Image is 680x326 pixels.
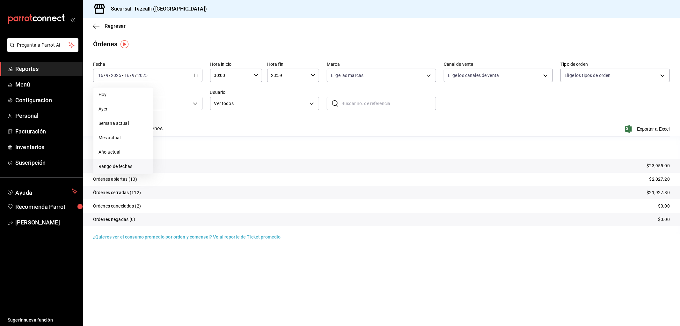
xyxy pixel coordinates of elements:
[15,80,77,89] span: Menú
[124,73,130,78] input: --
[649,176,670,183] p: $2,027.20
[93,216,135,223] p: Órdenes negadas (0)
[70,17,75,22] button: open_drawer_menu
[658,216,670,223] p: $0.00
[132,73,135,78] input: --
[4,46,78,53] a: Pregunta a Parrot AI
[99,91,148,98] span: Hoy
[93,62,202,67] label: Fecha
[327,62,436,67] label: Marca
[105,23,126,29] span: Regresar
[565,72,611,79] span: Elige los tipos de orden
[15,202,77,211] span: Recomienda Parrot
[15,111,77,120] span: Personal
[626,125,670,133] button: Exportar a Excel
[331,72,363,79] span: Elige las marcas
[15,188,69,195] span: Ayuda
[106,73,109,78] input: --
[8,317,77,323] span: Sugerir nueva función
[121,40,128,48] img: Tooltip marker
[122,73,123,78] span: -
[106,5,207,13] h3: Sucursal: Tezcalli ([GEOGRAPHIC_DATA])
[93,23,126,29] button: Regresar
[99,134,148,141] span: Mes actual
[15,64,77,73] span: Reportes
[210,62,262,67] label: Hora inicio
[15,143,77,151] span: Inventarios
[341,97,436,110] input: Buscar no. de referencia
[214,100,308,107] span: Ver todos
[658,203,670,209] p: $0.00
[99,106,148,112] span: Ayer
[98,73,104,78] input: --
[93,234,281,239] a: ¿Quieres ver el consumo promedio por orden y comensal? Ve al reporte de Ticket promedio
[17,42,69,49] span: Pregunta a Parrot AI
[7,38,78,52] button: Pregunta a Parrot AI
[15,158,77,167] span: Suscripción
[99,163,148,170] span: Rango de fechas
[267,62,319,67] label: Hora fin
[15,127,77,136] span: Facturación
[104,73,106,78] span: /
[111,73,121,78] input: ----
[135,73,137,78] span: /
[99,120,148,127] span: Semana actual
[560,62,670,67] label: Tipo de orden
[93,144,670,152] p: Resumen
[448,72,499,79] span: Elige los canales de venta
[15,218,77,227] span: [PERSON_NAME]
[444,62,553,67] label: Canal de venta
[99,149,148,155] span: Año actual
[15,96,77,104] span: Configuración
[137,73,148,78] input: ----
[210,90,319,95] label: Usuario
[93,176,137,183] p: Órdenes abiertas (13)
[109,73,111,78] span: /
[130,73,132,78] span: /
[647,189,670,196] p: $21,927.80
[93,39,117,49] div: Órdenes
[93,203,141,209] p: Órdenes canceladas (2)
[93,189,141,196] p: Órdenes cerradas (112)
[647,163,670,169] p: $23,955.00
